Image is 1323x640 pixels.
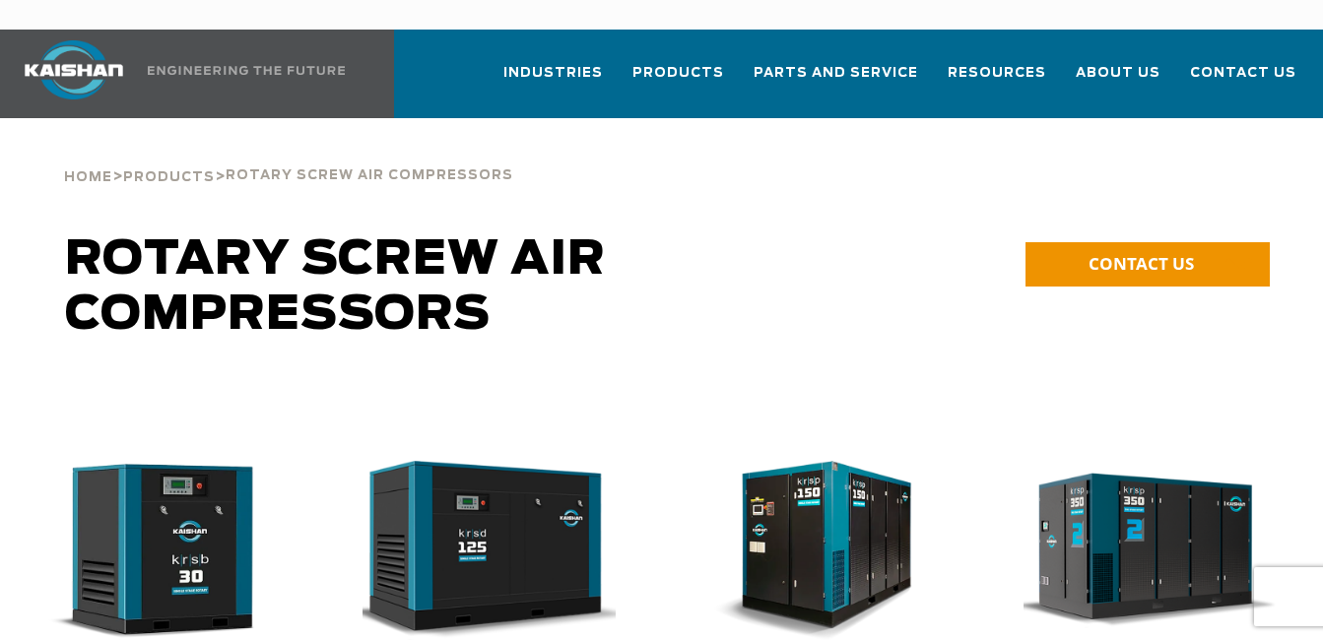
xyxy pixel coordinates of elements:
[64,167,112,185] a: Home
[1190,62,1296,85] span: Contact Us
[64,118,513,193] div: > >
[754,47,918,114] a: Parts and Service
[503,47,603,114] a: Industries
[1089,252,1194,275] span: CONTACT US
[1076,62,1160,85] span: About Us
[123,171,215,184] span: Products
[948,47,1046,114] a: Resources
[1025,242,1270,287] a: CONTACT US
[123,167,215,185] a: Products
[226,169,513,182] span: Rotary Screw Air Compressors
[64,171,112,184] span: Home
[65,236,606,339] span: Rotary Screw Air Compressors
[948,62,1046,85] span: Resources
[1190,47,1296,114] a: Contact Us
[632,47,724,114] a: Products
[503,62,603,85] span: Industries
[632,62,724,85] span: Products
[1076,47,1160,114] a: About Us
[754,62,918,85] span: Parts and Service
[148,66,345,75] img: Engineering the future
